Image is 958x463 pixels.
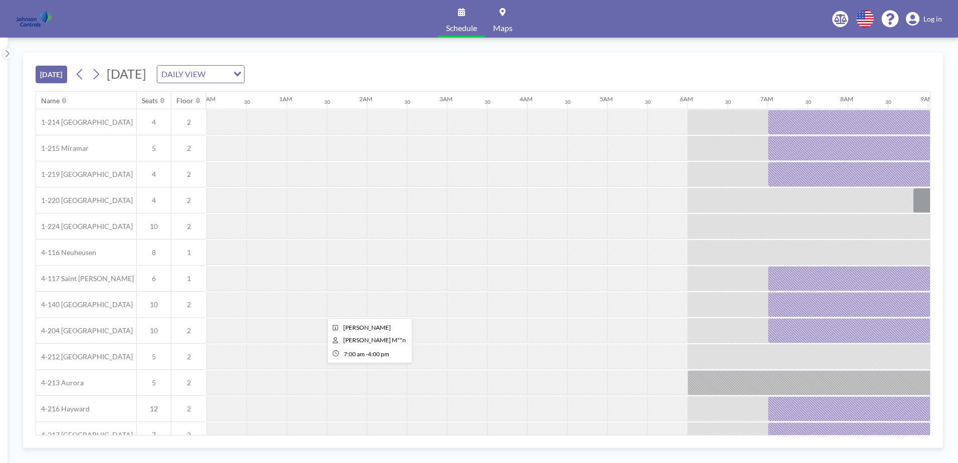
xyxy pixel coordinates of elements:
span: 2 [171,118,206,127]
span: 7 [137,430,171,439]
div: 30 [565,99,571,105]
span: 1-215 Miramar [36,144,89,153]
span: 10 [137,222,171,231]
span: 2 [171,144,206,153]
span: 12 [137,404,171,413]
div: 30 [645,99,651,105]
span: 10 [137,326,171,335]
span: 6 [137,274,171,283]
span: - [366,350,368,358]
span: 7:00 AM [344,350,365,358]
a: Log in [906,12,942,26]
div: 30 [885,99,891,105]
span: 1 [171,274,206,283]
span: 4 [137,196,171,205]
div: 1AM [279,95,292,103]
div: 9AM [920,95,933,103]
div: 5AM [600,95,613,103]
div: Seats [142,96,158,105]
span: 4-117 Saint [PERSON_NAME] [36,274,134,283]
span: Chuck Caudill [343,324,391,331]
span: 4-140 [GEOGRAPHIC_DATA] [36,300,133,309]
span: 2 [171,196,206,205]
span: 10 [137,300,171,309]
span: 5 [137,378,171,387]
span: 4-216 Hayward [36,404,90,413]
span: 1-219 [GEOGRAPHIC_DATA] [36,170,133,179]
div: 2AM [359,95,372,103]
span: 4-213 Aurora [36,378,84,387]
div: 30 [244,99,250,105]
span: 2 [171,300,206,309]
span: 2 [171,352,206,361]
button: [DATE] [36,66,67,83]
div: 30 [404,99,410,105]
img: organization-logo [16,9,52,29]
span: 1 [171,248,206,257]
span: 1-214 [GEOGRAPHIC_DATA] [36,118,133,127]
span: Schedule [446,24,477,32]
div: Name [41,96,60,105]
span: 4:00 PM [368,350,389,358]
span: [DATE] [107,66,146,81]
span: 2 [171,326,206,335]
span: 1-224 [GEOGRAPHIC_DATA] [36,222,133,231]
span: 4-212 [GEOGRAPHIC_DATA] [36,352,133,361]
div: Search for option [157,66,244,83]
span: 4 [137,170,171,179]
span: 2 [171,404,206,413]
span: 4 [137,118,171,127]
span: 5 [137,352,171,361]
div: 30 [485,99,491,105]
span: DAILY VIEW [159,68,207,81]
div: 3AM [439,95,452,103]
span: 2 [171,170,206,179]
span: Maps [493,24,513,32]
div: Floor [176,96,193,105]
div: 6AM [680,95,693,103]
span: 8 [137,248,171,257]
span: 5 [137,144,171,153]
div: 30 [725,99,731,105]
input: Search for option [208,68,227,81]
span: 4-217 [GEOGRAPHIC_DATA] [36,430,133,439]
div: 12AM [199,95,215,103]
div: 8AM [840,95,853,103]
div: 30 [805,99,811,105]
span: Shirl M**n [343,336,406,344]
div: 4AM [520,95,533,103]
span: 1-220 [GEOGRAPHIC_DATA] [36,196,133,205]
span: 2 [171,378,206,387]
div: 7AM [760,95,773,103]
span: 2 [171,222,206,231]
span: 4-116 Neuheusen [36,248,96,257]
span: Log in [923,15,942,24]
span: 4-204 [GEOGRAPHIC_DATA] [36,326,133,335]
div: 30 [324,99,330,105]
span: 2 [171,430,206,439]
